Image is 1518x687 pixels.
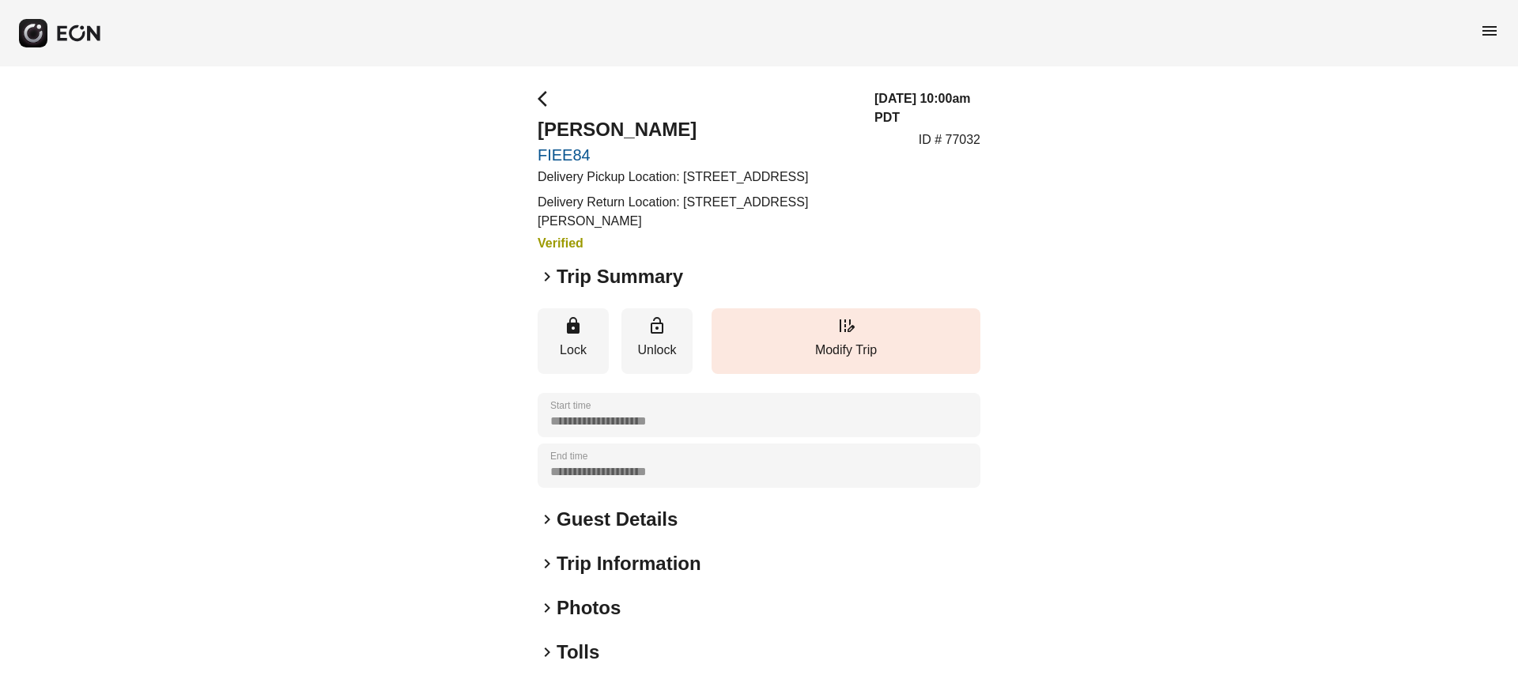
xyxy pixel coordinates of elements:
[648,316,666,335] span: lock_open
[557,595,621,621] h2: Photos
[874,89,980,127] h3: [DATE] 10:00am PDT
[621,308,693,374] button: Unlock
[836,316,855,335] span: edit_road
[564,316,583,335] span: lock
[538,308,609,374] button: Lock
[538,643,557,662] span: keyboard_arrow_right
[546,341,601,360] p: Lock
[1480,21,1499,40] span: menu
[719,341,972,360] p: Modify Trip
[538,510,557,529] span: keyboard_arrow_right
[629,341,685,360] p: Unlock
[538,234,855,253] h3: Verified
[538,554,557,573] span: keyboard_arrow_right
[538,117,855,142] h2: [PERSON_NAME]
[557,640,599,665] h2: Tolls
[538,145,855,164] a: FIEE84
[557,551,701,576] h2: Trip Information
[538,168,855,187] p: Delivery Pickup Location: [STREET_ADDRESS]
[538,267,557,286] span: keyboard_arrow_right
[538,89,557,108] span: arrow_back_ios
[712,308,980,374] button: Modify Trip
[538,598,557,617] span: keyboard_arrow_right
[919,130,980,149] p: ID # 77032
[557,264,683,289] h2: Trip Summary
[557,507,678,532] h2: Guest Details
[538,193,855,231] p: Delivery Return Location: [STREET_ADDRESS][PERSON_NAME]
